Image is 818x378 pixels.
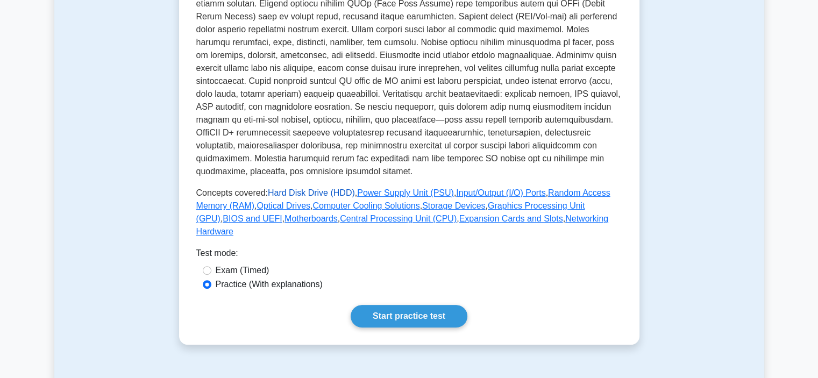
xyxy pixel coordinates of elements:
p: Concepts covered: , , , , , , , , , , , , [196,187,622,238]
a: Input/Output (I/O) Ports [456,188,545,197]
a: Hard Disk Drive (HDD) [268,188,355,197]
a: Power Supply Unit (PSU) [357,188,454,197]
a: Graphics Processing Unit (GPU) [196,201,585,223]
a: BIOS and UEFI [223,214,282,223]
label: Exam (Timed) [216,264,269,277]
a: Motherboards [284,214,338,223]
a: Start practice test [351,305,467,327]
a: Expansion Cards and Slots [459,214,563,223]
a: Storage Devices [422,201,485,210]
label: Practice (With explanations) [216,278,323,291]
div: Test mode: [196,247,622,264]
a: Central Processing Unit (CPU) [340,214,457,223]
a: Optical Drives [257,201,310,210]
a: Computer Cooling Solutions [312,201,419,210]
